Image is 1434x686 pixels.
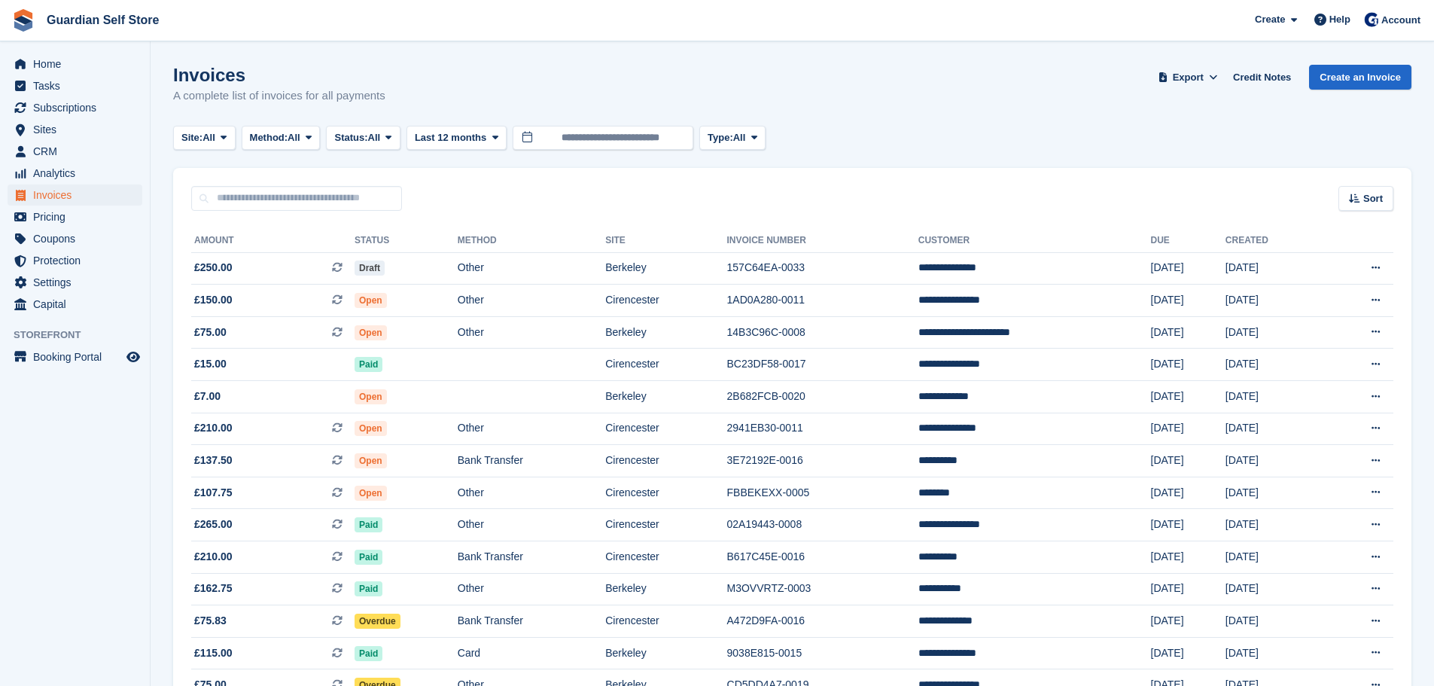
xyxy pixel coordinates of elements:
[605,252,726,285] td: Berkeley
[1225,229,1323,253] th: Created
[605,413,726,445] td: Cirencester
[605,637,726,669] td: Berkeley
[194,517,233,532] span: £265.00
[8,272,142,293] a: menu
[8,75,142,96] a: menu
[1225,605,1323,638] td: [DATE]
[355,261,385,276] span: Draft
[1225,316,1323,349] td: [DATE]
[727,413,918,445] td: 2941EB30-0011
[8,206,142,227] a: menu
[33,228,123,249] span: Coupons
[33,250,123,271] span: Protection
[727,509,918,541] td: 02A19443-0008
[458,605,605,638] td: Bank Transfer
[355,646,382,661] span: Paid
[1151,316,1225,349] td: [DATE]
[727,573,918,605] td: M3OVVRTZ-0003
[355,229,458,253] th: Status
[605,285,726,317] td: Cirencester
[1227,65,1297,90] a: Credit Notes
[33,75,123,96] span: Tasks
[1151,445,1225,477] td: [DATE]
[727,285,918,317] td: 1AD0A280-0011
[355,550,382,565] span: Paid
[191,229,355,253] th: Amount
[458,229,605,253] th: Method
[458,252,605,285] td: Other
[605,541,726,574] td: Cirencester
[458,509,605,541] td: Other
[918,229,1151,253] th: Customer
[733,130,746,145] span: All
[458,477,605,509] td: Other
[1225,509,1323,541] td: [DATE]
[1363,191,1383,206] span: Sort
[33,206,123,227] span: Pricing
[1151,229,1225,253] th: Due
[194,453,233,468] span: £137.50
[33,184,123,206] span: Invoices
[12,9,35,32] img: stora-icon-8386f47178a22dfd0bd8f6a31ec36ba5ce8667c1dd55bd0f319d3a0aa187defe.svg
[202,130,215,145] span: All
[605,316,726,349] td: Berkeley
[194,325,227,340] span: £75.00
[727,605,918,638] td: A472D9FA-0016
[1151,477,1225,509] td: [DATE]
[8,294,142,315] a: menu
[355,421,387,436] span: Open
[605,381,726,413] td: Berkeley
[181,130,202,145] span: Site:
[14,328,150,343] span: Storefront
[458,573,605,605] td: Other
[33,294,123,315] span: Capital
[355,517,382,532] span: Paid
[1225,637,1323,669] td: [DATE]
[415,130,486,145] span: Last 12 months
[8,163,142,184] a: menu
[1151,541,1225,574] td: [DATE]
[8,97,142,118] a: menu
[458,413,605,445] td: Other
[368,130,381,145] span: All
[194,645,233,661] span: £115.00
[33,346,123,367] span: Booking Portal
[1381,13,1420,28] span: Account
[1225,349,1323,381] td: [DATE]
[8,53,142,75] a: menu
[194,292,233,308] span: £150.00
[355,357,382,372] span: Paid
[194,356,227,372] span: £15.00
[8,184,142,206] a: menu
[242,126,321,151] button: Method: All
[605,229,726,253] th: Site
[1225,285,1323,317] td: [DATE]
[605,445,726,477] td: Cirencester
[727,541,918,574] td: B617C45E-0016
[1364,12,1379,27] img: Tom Scott
[355,293,387,308] span: Open
[708,130,733,145] span: Type:
[33,97,123,118] span: Subscriptions
[727,381,918,413] td: 2B682FCB-0020
[194,485,233,501] span: £107.75
[194,420,233,436] span: £210.00
[1155,65,1221,90] button: Export
[173,126,236,151] button: Site: All
[194,613,227,629] span: £75.83
[1309,65,1411,90] a: Create an Invoice
[326,126,400,151] button: Status: All
[355,614,400,629] span: Overdue
[727,637,918,669] td: 9038E815-0015
[1225,541,1323,574] td: [DATE]
[173,65,385,85] h1: Invoices
[605,349,726,381] td: Cirencester
[458,445,605,477] td: Bank Transfer
[355,581,382,596] span: Paid
[458,316,605,349] td: Other
[33,141,123,162] span: CRM
[355,325,387,340] span: Open
[355,453,387,468] span: Open
[1225,252,1323,285] td: [DATE]
[194,549,233,565] span: £210.00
